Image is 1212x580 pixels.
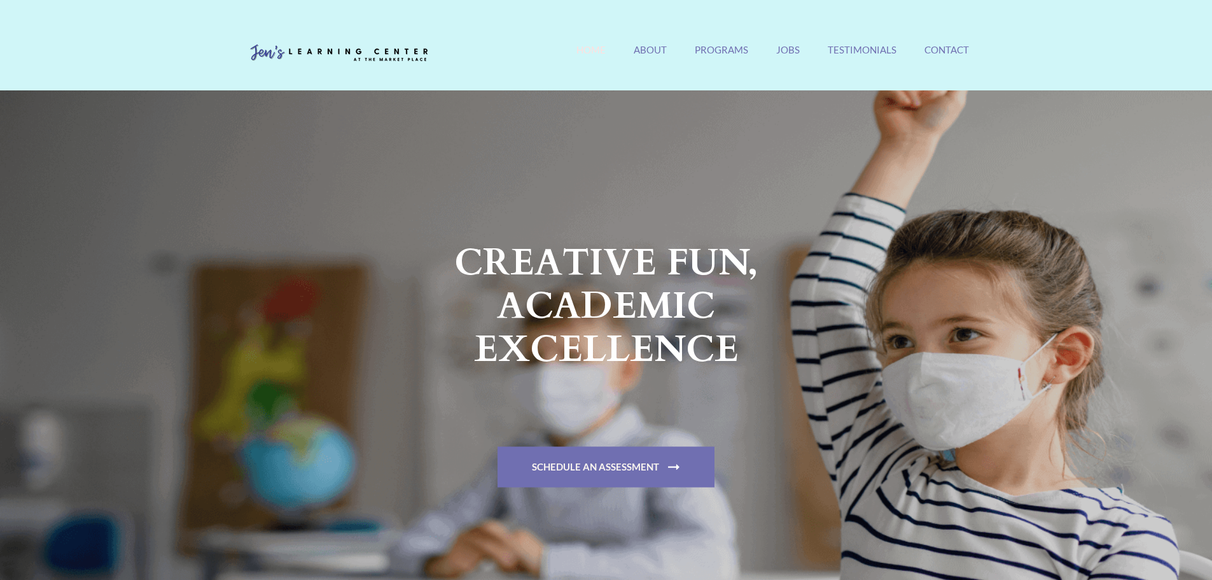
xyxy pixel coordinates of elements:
a: Schedule An Assessment [498,446,714,487]
a: Home [576,44,606,71]
a: Programs [695,44,748,71]
img: Jen's Learning Center Logo Transparent [244,34,435,73]
a: Testimonials [828,44,896,71]
a: Contact [924,44,969,71]
a: About [634,44,667,71]
a: Jobs [776,44,800,71]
